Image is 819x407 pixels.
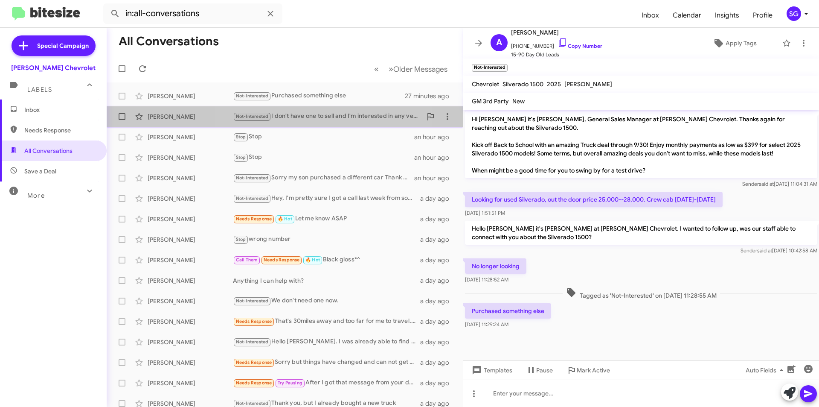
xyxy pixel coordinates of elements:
[496,36,502,50] span: A
[536,363,553,378] span: Pause
[236,257,258,263] span: Call Them
[519,363,560,378] button: Pause
[369,60,453,78] nav: Page navigation example
[666,3,708,28] a: Calendar
[374,64,379,74] span: «
[233,234,420,244] div: wrong number
[278,380,302,386] span: Try Pausing
[472,80,499,88] span: Chevrolet
[148,194,233,203] div: [PERSON_NAME]
[148,317,233,326] div: [PERSON_NAME]
[564,80,612,88] span: [PERSON_NAME]
[278,216,292,222] span: 🔥 Hot
[233,152,414,162] div: Stop
[236,155,246,160] span: Stop
[465,321,508,328] span: [DATE] 11:29:24 AM
[746,363,787,378] span: Auto Fields
[233,255,420,265] div: Black gloss*^
[420,379,456,387] div: a day ago
[420,358,456,367] div: a day ago
[465,111,817,178] p: Hi [PERSON_NAME] it's [PERSON_NAME], General Sales Manager at [PERSON_NAME] Chevrolet. Thanks aga...
[511,50,602,59] span: 15-90 Day Old Leads
[233,193,420,203] div: Hey, I'm pretty sure I got a call last week from someone over there and I explained that I was ju...
[148,379,233,387] div: [PERSON_NAME]
[233,357,420,367] div: Sorry but things have changed and can not get new truck right now
[148,92,233,100] div: [PERSON_NAME]
[393,64,447,74] span: Older Messages
[236,196,269,201] span: Not-Interested
[420,297,456,305] div: a day ago
[236,237,246,242] span: Stop
[383,60,453,78] button: Next
[757,247,772,254] span: said at
[511,38,602,50] span: [PHONE_NUMBER]
[420,215,456,223] div: a day ago
[27,192,45,199] span: More
[148,297,233,305] div: [PERSON_NAME]
[465,276,508,283] span: [DATE] 11:28:52 AM
[24,105,97,114] span: Inbox
[420,317,456,326] div: a day ago
[148,276,233,285] div: [PERSON_NAME]
[708,3,746,28] a: Insights
[12,35,96,56] a: Special Campaign
[577,363,610,378] span: Mark Active
[414,133,456,141] div: an hour ago
[420,194,456,203] div: a day ago
[236,175,269,181] span: Not-Interested
[103,3,282,24] input: Search
[414,174,456,182] div: an hour ago
[24,167,56,176] span: Save a Deal
[420,338,456,346] div: a day ago
[746,3,779,28] span: Profile
[512,97,525,105] span: New
[233,296,420,306] div: We don't need one now.
[558,43,602,49] a: Copy Number
[236,319,272,324] span: Needs Response
[236,134,246,140] span: Stop
[742,181,817,187] span: Sender [DATE] 11:04:31 AM
[236,216,272,222] span: Needs Response
[233,111,422,121] div: I don't have one to sell and I'm interested in any vehicle
[233,173,414,183] div: Sorry my son purchased a different car Thank you for your help.
[787,6,801,21] div: SG
[635,3,666,28] span: Inbox
[148,112,233,121] div: [PERSON_NAME]
[420,235,456,244] div: a day ago
[472,64,508,72] small: Not-Interested
[148,153,233,162] div: [PERSON_NAME]
[264,257,300,263] span: Needs Response
[472,97,509,105] span: GM 3rd Party
[389,64,393,74] span: »
[369,60,384,78] button: Previous
[739,363,793,378] button: Auto Fields
[465,221,817,245] p: Hello [PERSON_NAME] it's [PERSON_NAME] at [PERSON_NAME] Chevrolet. I wanted to follow up, was our...
[759,181,774,187] span: said at
[741,247,817,254] span: Sender [DATE] 10:42:58 AM
[502,80,543,88] span: Silverado 1500
[547,80,561,88] span: 2025
[560,363,617,378] button: Mark Active
[511,27,602,38] span: [PERSON_NAME]
[465,192,723,207] p: Looking for used Silverado, out the door price 25,000--28,000. Crew cab [DATE]-[DATE]
[148,174,233,182] div: [PERSON_NAME]
[691,35,778,51] button: Apply Tags
[233,214,420,224] div: Let me know ASAP
[236,93,269,99] span: Not-Interested
[24,126,97,135] span: Needs Response
[305,257,320,263] span: 🔥 Hot
[119,35,219,48] h1: All Conversations
[148,256,233,264] div: [PERSON_NAME]
[233,276,420,285] div: Anything I can help with?
[37,41,89,50] span: Special Campaign
[465,303,551,319] p: Purchased something else
[236,360,272,365] span: Needs Response
[563,287,720,300] span: Tagged as 'Not-Interested' on [DATE] 11:28:55 AM
[236,114,269,119] span: Not-Interested
[465,258,526,274] p: No longer looking
[233,337,420,347] div: Hello [PERSON_NAME]. I was already able to find a suburban that matched my needs. Thanks for reac...
[148,358,233,367] div: [PERSON_NAME]
[233,132,414,142] div: Stop
[236,339,269,345] span: Not-Interested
